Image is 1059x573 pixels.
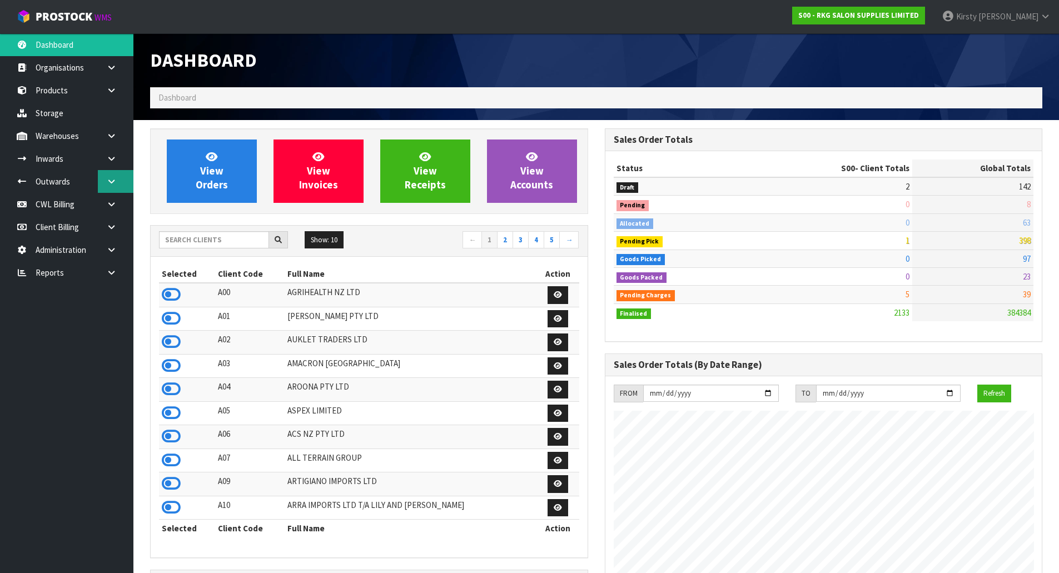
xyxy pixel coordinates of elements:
[215,449,285,472] td: A07
[285,401,536,425] td: ASPEX LIMITED
[559,231,579,249] a: →
[906,271,909,282] span: 0
[978,11,1038,22] span: [PERSON_NAME]
[1007,307,1031,318] span: 384384
[158,92,196,103] span: Dashboard
[215,472,285,496] td: A09
[159,231,269,248] input: Search clients
[167,139,257,203] a: ViewOrders
[215,265,285,283] th: Client Code
[906,181,909,192] span: 2
[487,139,577,203] a: ViewAccounts
[215,496,285,520] td: A10
[616,200,649,211] span: Pending
[285,520,536,537] th: Full Name
[285,331,536,355] td: AUKLET TRADERS LTD
[215,283,285,307] td: A00
[285,425,536,449] td: ACS NZ PTY LTD
[285,496,536,520] td: ARRA IMPORTS LTD T/A LILY AND [PERSON_NAME]
[528,231,544,249] a: 4
[95,12,112,23] small: WMS
[616,308,652,320] span: Finalised
[215,401,285,425] td: A05
[150,48,257,72] span: Dashboard
[215,354,285,378] td: A03
[544,231,560,249] a: 5
[17,9,31,23] img: cube-alt.png
[614,360,1034,370] h3: Sales Order Totals (By Date Range)
[463,231,482,249] a: ←
[792,7,925,24] a: S00 - RKG SALON SUPPLIES LIMITED
[906,289,909,300] span: 5
[841,163,855,173] span: S00
[377,231,579,251] nav: Page navigation
[616,182,639,193] span: Draft
[380,139,470,203] a: ViewReceipts
[1023,289,1031,300] span: 39
[906,217,909,228] span: 0
[513,231,529,249] a: 3
[537,265,579,283] th: Action
[614,160,753,177] th: Status
[36,9,92,24] span: ProStock
[285,378,536,402] td: AROONA PTY LTD
[481,231,498,249] a: 1
[285,283,536,307] td: AGRIHEALTH NZ LTD
[299,150,338,192] span: View Invoices
[159,520,215,537] th: Selected
[285,472,536,496] td: ARTIGIANO IMPORTS LTD
[616,218,654,230] span: Allocated
[215,378,285,402] td: A04
[215,425,285,449] td: A06
[616,254,665,265] span: Goods Picked
[616,290,675,301] span: Pending Charges
[274,139,364,203] a: ViewInvoices
[510,150,553,192] span: View Accounts
[159,265,215,283] th: Selected
[285,354,536,378] td: AMACRON [GEOGRAPHIC_DATA]
[1027,199,1031,210] span: 8
[912,160,1033,177] th: Global Totals
[1023,271,1031,282] span: 23
[285,265,536,283] th: Full Name
[1023,217,1031,228] span: 63
[1019,235,1031,246] span: 398
[956,11,977,22] span: Kirsty
[906,253,909,264] span: 0
[616,272,667,283] span: Goods Packed
[305,231,344,249] button: Show: 10
[894,307,909,318] span: 2133
[215,307,285,331] td: A01
[616,236,663,247] span: Pending Pick
[285,449,536,472] td: ALL TERRAIN GROUP
[405,150,446,192] span: View Receipts
[906,235,909,246] span: 1
[796,385,816,402] div: TO
[497,231,513,249] a: 2
[537,520,579,537] th: Action
[798,11,919,20] strong: S00 - RKG SALON SUPPLIES LIMITED
[752,160,912,177] th: - Client Totals
[215,331,285,355] td: A02
[1019,181,1031,192] span: 142
[1023,253,1031,264] span: 97
[614,385,643,402] div: FROM
[906,199,909,210] span: 0
[977,385,1011,402] button: Refresh
[215,520,285,537] th: Client Code
[285,307,536,331] td: [PERSON_NAME] PTY LTD
[614,134,1034,145] h3: Sales Order Totals
[196,150,228,192] span: View Orders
